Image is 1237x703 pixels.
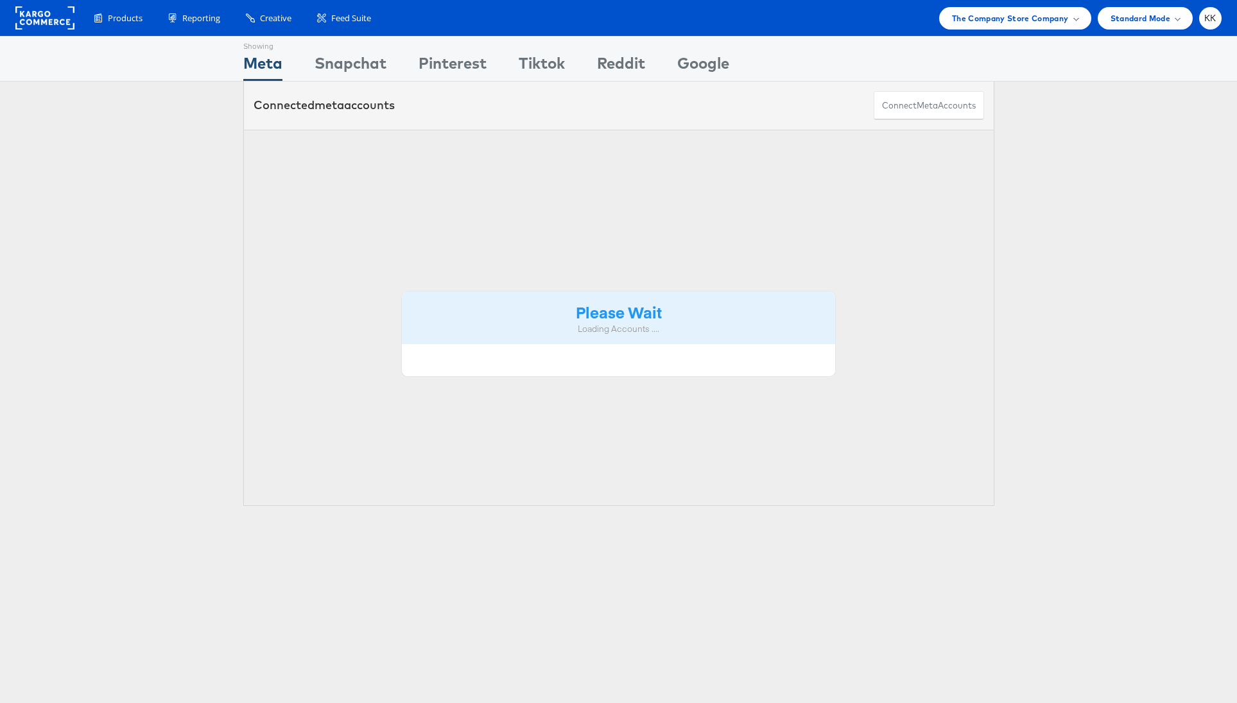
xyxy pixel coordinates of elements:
span: Reporting [182,12,220,24]
span: Feed Suite [331,12,371,24]
span: Products [108,12,143,24]
strong: Please Wait [576,301,662,322]
span: meta [917,100,938,112]
div: Reddit [597,52,645,81]
div: Loading Accounts .... [411,323,826,335]
span: Standard Mode [1111,12,1170,25]
div: Google [677,52,729,81]
span: meta [315,98,344,112]
span: Creative [260,12,291,24]
div: Snapchat [315,52,386,81]
div: Showing [243,37,282,52]
span: KK [1204,14,1216,22]
div: Pinterest [419,52,487,81]
span: The Company Store Company [952,12,1069,25]
button: ConnectmetaAccounts [874,91,984,120]
div: Meta [243,52,282,81]
div: Tiktok [519,52,565,81]
div: Connected accounts [254,97,395,114]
